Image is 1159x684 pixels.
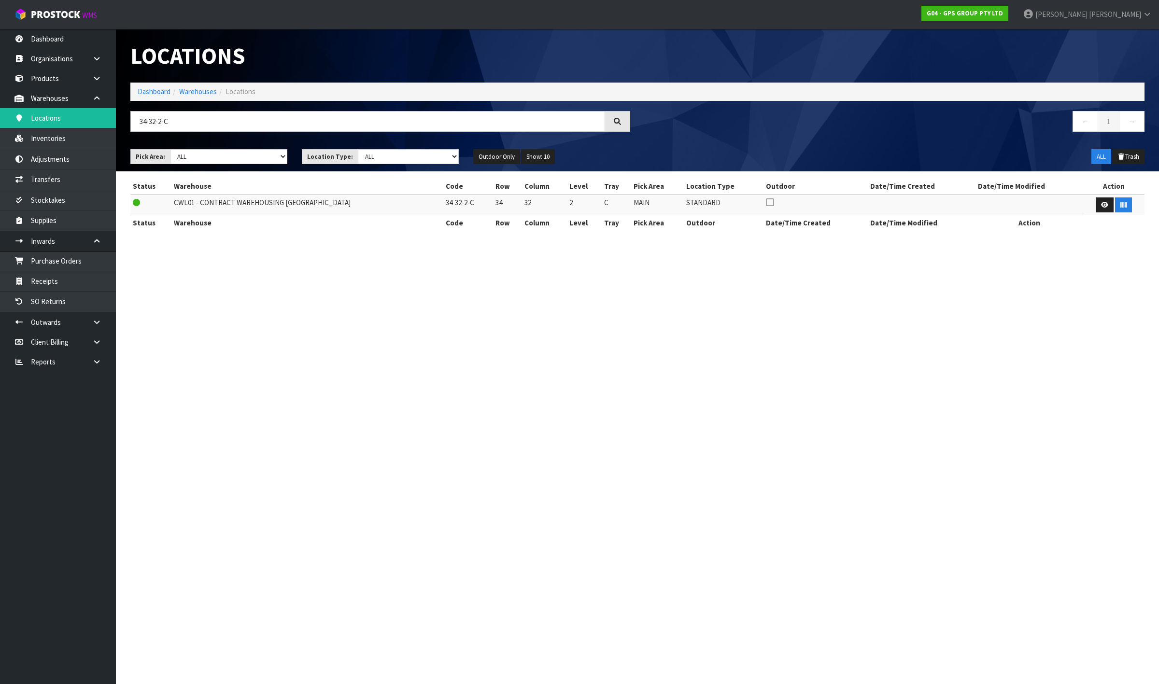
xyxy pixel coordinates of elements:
span: [PERSON_NAME] [1089,10,1141,19]
th: Date/Time Created [763,215,868,230]
th: Column [522,179,567,194]
td: 2 [567,195,602,215]
th: Warehouse [171,215,443,230]
th: Outdoor [684,215,763,230]
td: MAIN [631,195,684,215]
th: Pick Area [631,215,684,230]
span: ProStock [31,8,80,21]
a: G04 - GPS GROUP PTY LTD [921,6,1008,21]
th: Status [130,215,171,230]
th: Date/Time Modified [975,179,1083,194]
th: Outdoor [763,179,868,194]
a: ← [1073,111,1098,132]
span: [PERSON_NAME] [1035,10,1088,19]
th: Code [443,215,493,230]
th: Column [522,215,567,230]
td: 32 [522,195,567,215]
button: Outdoor Only [473,149,520,165]
th: Tray [602,179,631,194]
th: Row [493,215,522,230]
th: Date/Time Modified [868,215,975,230]
td: STANDARD [684,195,763,215]
td: 34-32-2-C [443,195,493,215]
td: C [602,195,631,215]
strong: Pick Area: [136,153,165,161]
td: 34 [493,195,522,215]
th: Level [567,215,602,230]
th: Code [443,179,493,194]
th: Tray [602,215,631,230]
th: Warehouse [171,179,443,194]
nav: Page navigation [645,111,1145,135]
th: Action [1083,179,1145,194]
th: Date/Time Created [868,179,975,194]
h1: Locations [130,43,630,68]
a: 1 [1098,111,1119,132]
th: Level [567,179,602,194]
button: Trash [1112,149,1145,165]
th: Status [130,179,171,194]
a: → [1119,111,1145,132]
input: Search locations [130,111,605,132]
button: Show: 10 [521,149,555,165]
th: Location Type [684,179,763,194]
td: CWL01 - CONTRACT WAREHOUSING [GEOGRAPHIC_DATA] [171,195,443,215]
small: WMS [82,11,97,20]
a: Warehouses [179,87,217,96]
th: Row [493,179,522,194]
strong: G04 - GPS GROUP PTY LTD [927,9,1003,17]
button: ALL [1091,149,1111,165]
strong: Location Type: [307,153,353,161]
th: Pick Area [631,179,684,194]
a: Dashboard [138,87,170,96]
span: Locations [226,87,255,96]
th: Action [975,215,1083,230]
img: cube-alt.png [14,8,27,20]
